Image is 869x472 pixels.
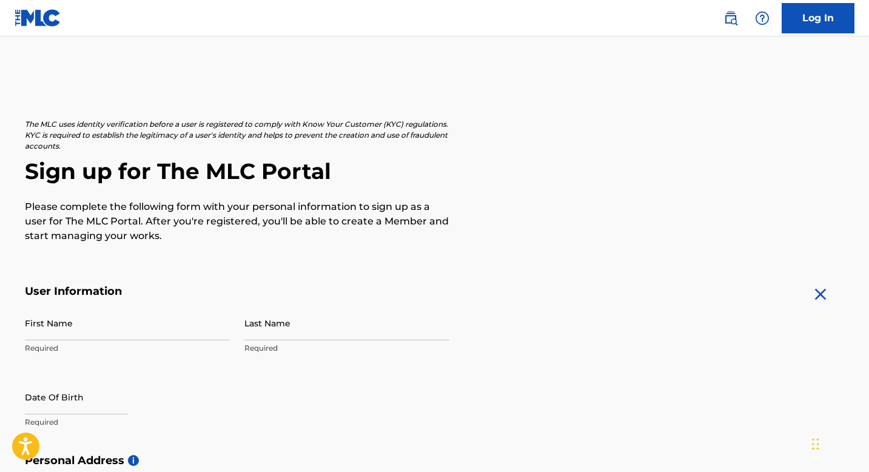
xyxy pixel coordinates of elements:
h2: Sign up for The MLC Portal [25,158,845,185]
img: help [755,11,770,25]
iframe: Chat Widget [808,414,869,472]
h5: Personal Address [25,454,845,468]
a: Log In [782,3,854,33]
img: close [811,285,830,304]
div: Help [750,6,774,30]
p: Required [25,417,230,428]
span: i [128,455,139,466]
p: Required [244,343,449,354]
div: Drag [812,426,819,462]
p: The MLC uses identity verification before a user is registered to comply with Know Your Customer ... [25,119,449,152]
a: Public Search [719,6,743,30]
p: Required [25,343,230,354]
img: search [723,11,738,25]
img: MLC Logo [15,9,61,27]
h5: User Information [25,285,449,298]
p: Please complete the following form with your personal information to sign up as a user for The ML... [25,200,449,243]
